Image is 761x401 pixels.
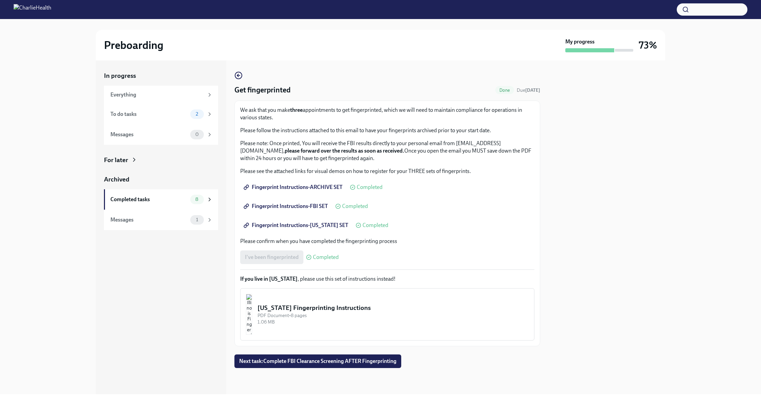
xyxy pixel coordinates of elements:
a: Completed tasks8 [104,189,218,210]
strong: If you live in [US_STATE] [240,276,298,282]
strong: [DATE] [525,87,540,93]
span: Completed [362,223,388,228]
h3: 73% [639,39,657,51]
img: CharlieHealth [14,4,51,15]
span: Completed [313,255,339,260]
a: Fingerprint Instructions-[US_STATE] SET [240,219,353,232]
a: Messages0 [104,124,218,145]
p: We ask that you make appointments to get fingerprinted, which we will need to maintain compliance... [240,106,534,121]
div: Messages [110,216,188,224]
a: For later [104,156,218,164]
div: 1.06 MB [258,319,529,325]
span: Done [495,88,514,93]
p: Please note: Once printed, You will receive the FBI results directly to your personal email from ... [240,140,534,162]
strong: please forward over the results as soon as received. [285,147,404,154]
div: PDF Document • 8 pages [258,312,529,319]
p: , please use this set of instructions instead! [240,275,534,283]
span: Completed [357,185,383,190]
span: 8 [191,197,202,202]
span: 1 [192,217,202,222]
span: 0 [191,132,203,137]
a: To do tasks2 [104,104,218,124]
button: [US_STATE] Fingerprinting InstructionsPDF Document•8 pages1.06 MB [240,288,534,341]
div: For later [104,156,128,164]
img: Illinois Fingerprinting Instructions [246,294,252,335]
p: Please confirm when you have completed the fingerprinting process [240,238,534,245]
h4: Get fingerprinted [234,85,290,95]
span: Fingerprint Instructions-FBI SET [245,203,328,210]
p: Please follow the instructions attached to this email to have your fingerprints archived prior to... [240,127,534,134]
span: Next task : Complete FBI Clearance Screening AFTER Fingerprinting [239,358,396,365]
a: Everything [104,86,218,104]
span: Fingerprint Instructions-[US_STATE] SET [245,222,348,229]
a: Fingerprint Instructions-ARCHIVE SET [240,180,347,194]
span: Fingerprint Instructions-ARCHIVE SET [245,184,342,191]
div: Completed tasks [110,196,188,203]
div: Everything [110,91,204,99]
span: Completed [342,204,368,209]
div: Messages [110,131,188,138]
span: Due [517,87,540,93]
span: 2 [192,111,202,117]
a: Messages1 [104,210,218,230]
button: Next task:Complete FBI Clearance Screening AFTER Fingerprinting [234,354,401,368]
span: September 5th, 2025 09:00 [517,87,540,93]
div: [US_STATE] Fingerprinting Instructions [258,303,529,312]
strong: three [290,107,303,113]
a: Fingerprint Instructions-FBI SET [240,199,333,213]
a: In progress [104,71,218,80]
strong: My progress [565,38,595,46]
a: Archived [104,175,218,184]
div: To do tasks [110,110,188,118]
h2: Preboarding [104,38,163,52]
p: Please see the attached links for visual demos on how to register for your THREE sets of fingerpr... [240,168,534,175]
